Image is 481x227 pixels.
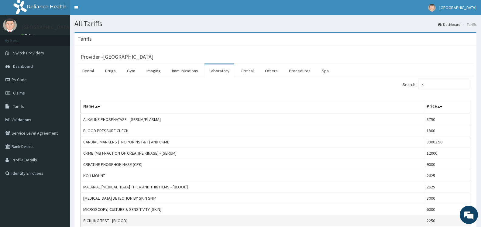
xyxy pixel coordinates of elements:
[260,64,283,77] a: Others
[13,90,25,96] span: Claims
[21,25,71,30] p: [GEOGRAPHIC_DATA]
[418,80,470,89] input: Search:
[424,159,470,170] td: 9000
[32,34,102,42] div: Chat with us now
[236,64,259,77] a: Optical
[461,22,476,27] li: Tariffs
[13,64,33,69] span: Dashboard
[81,114,424,125] td: ALKALINE PHOSPHATASE - [SERUM/PLASMA]
[424,136,470,148] td: 39062.50
[142,64,166,77] a: Imaging
[77,64,99,77] a: Dental
[439,5,476,10] span: [GEOGRAPHIC_DATA]
[81,204,424,215] td: MICROSCOPY, CULTURE & SENSITIVITY [SKIN]
[81,148,424,159] td: CKMB (MB FRACTION OF CREATINE KINASE) - [SERUM]
[81,125,424,136] td: BLOOD PRESSURE CHECK
[21,33,36,37] a: Online
[11,30,25,46] img: d_794563401_company_1708531726252_794563401
[424,114,470,125] td: 3750
[81,181,424,193] td: MALARIAL [MEDICAL_DATA] THICK AND THIN FILMS - [BLOOD]
[122,64,140,77] a: Gym
[167,64,203,77] a: Immunizations
[3,18,17,32] img: User Image
[284,64,315,77] a: Procedures
[81,159,424,170] td: CREATINE PHOSPHOKINASE (CPK)
[100,3,114,18] div: Minimize live chat window
[3,157,116,179] textarea: Type your message and hit 'Enter'
[317,64,334,77] a: Spa
[438,22,460,27] a: Dashboard
[74,20,476,28] h1: All Tariffs
[428,4,436,12] img: User Image
[100,64,121,77] a: Drugs
[403,80,470,89] label: Search:
[77,36,92,42] h3: Tariffs
[424,181,470,193] td: 2625
[204,64,234,77] a: Laboratory
[424,148,470,159] td: 12000
[424,215,470,226] td: 2250
[424,100,470,114] th: Price
[13,104,24,109] span: Tariffs
[424,125,470,136] td: 1800
[424,170,470,181] td: 2625
[13,50,44,56] span: Switch Providers
[424,204,470,215] td: 6000
[81,193,424,204] td: [MEDICAL_DATA] DETECTION BY SKIN SNIP
[81,100,424,114] th: Name
[35,72,84,134] span: We're online!
[81,136,424,148] td: CARDIAC MARKERS (TROPONINS I & T) AND CKMB
[81,170,424,181] td: KOH MOUNT
[424,193,470,204] td: 3000
[81,215,424,226] td: SICKLING TEST - [BLOOD]
[81,54,153,60] h3: Provider - [GEOGRAPHIC_DATA]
